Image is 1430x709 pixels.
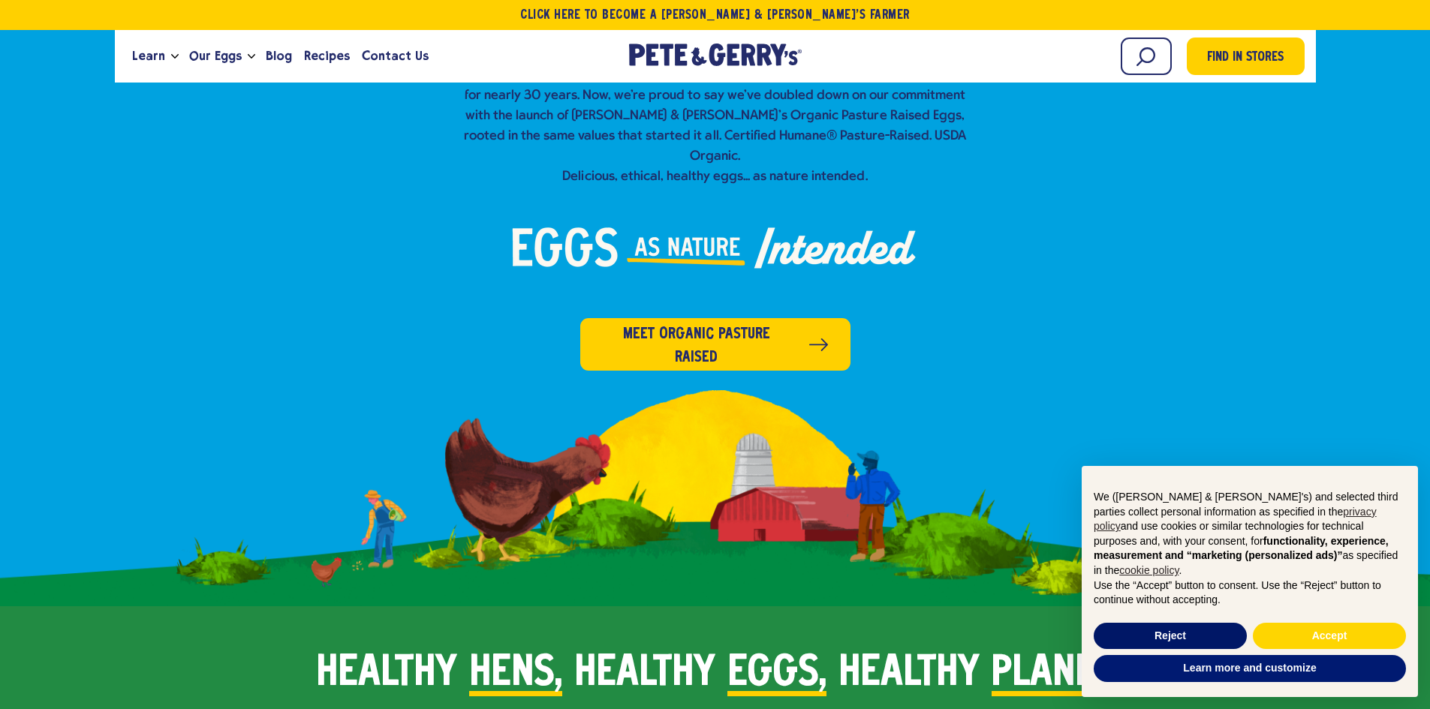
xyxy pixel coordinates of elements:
span: Blog [266,47,292,65]
p: Use the “Accept” button to consent. Use the “Reject” button to continue without accepting. [1094,578,1406,608]
span: Learn [132,47,165,65]
a: cookie policy [1119,564,1179,576]
span: hens, [469,651,562,696]
span: Meet organic pasture raised [602,323,791,369]
button: Accept [1253,623,1406,650]
button: Open the dropdown menu for Our Eggs [248,54,255,59]
input: Search [1121,38,1172,75]
span: healthy [574,651,715,696]
a: Learn [126,36,171,77]
a: Contact Us [356,36,435,77]
span: Find in Stores [1207,48,1284,68]
span: Our Eggs [189,47,242,65]
a: Recipes [298,36,356,77]
a: Blog [260,36,298,77]
a: Find in Stores [1187,38,1305,75]
button: Learn more and customize [1094,655,1406,682]
span: planet [992,651,1114,696]
span: Healthy [316,651,457,696]
a: Meet organic pasture raised [580,318,850,371]
span: healthy [838,651,980,696]
span: eggs, [727,651,826,696]
a: Our Eggs [183,36,248,77]
button: Open the dropdown menu for Learn [171,54,179,59]
span: Contact Us [362,47,429,65]
p: First to do it better, and still doing it best; we've been raising the bar for egg-cellence for n... [457,65,974,187]
p: We ([PERSON_NAME] & [PERSON_NAME]'s) and selected third parties collect personal information as s... [1094,490,1406,578]
div: Notice [1070,454,1430,709]
button: Reject [1094,623,1247,650]
span: Recipes [304,47,350,65]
